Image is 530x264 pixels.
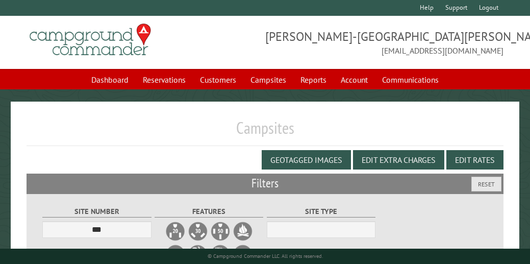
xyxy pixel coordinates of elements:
[42,206,151,218] label: Site Number
[27,174,503,193] h2: Filters
[188,221,208,242] label: 30A Electrical Hookup
[244,70,292,89] a: Campsites
[137,70,192,89] a: Reservations
[265,28,504,57] span: [PERSON_NAME]-[GEOGRAPHIC_DATA][PERSON_NAME] [EMAIL_ADDRESS][DOMAIN_NAME]
[471,177,501,191] button: Reset
[155,206,263,218] label: Features
[208,253,323,259] small: © Campground Commander LLC. All rights reserved.
[446,150,503,170] button: Edit Rates
[27,20,154,60] img: Campground Commander
[194,70,242,89] a: Customers
[233,221,253,242] label: Firepit
[376,70,445,89] a: Communications
[353,150,444,170] button: Edit Extra Charges
[294,70,333,89] a: Reports
[85,70,135,89] a: Dashboard
[210,221,231,242] label: 50A Electrical Hookup
[267,206,375,218] label: Site Type
[262,150,351,170] button: Geotagged Images
[27,118,503,146] h1: Campsites
[335,70,374,89] a: Account
[165,221,186,242] label: 20A Electrical Hookup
